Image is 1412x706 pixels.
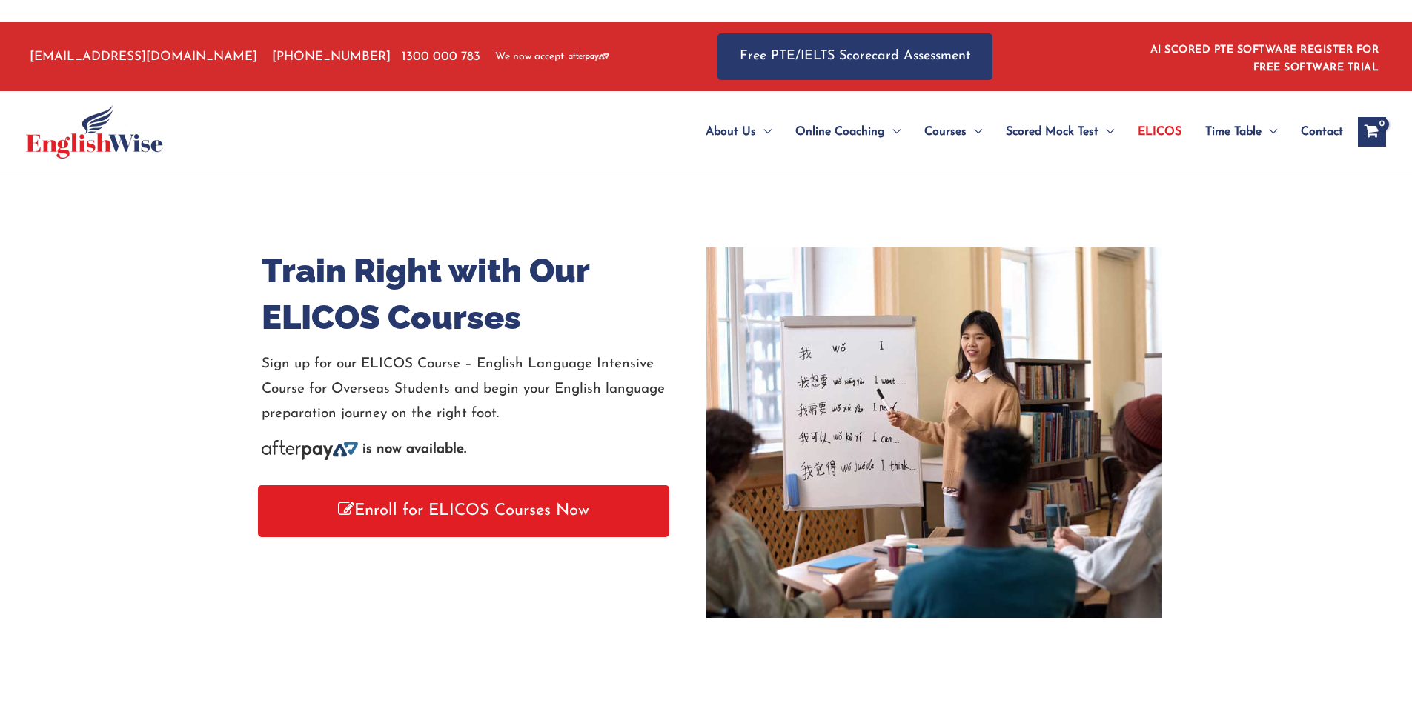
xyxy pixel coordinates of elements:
[1262,106,1277,158] span: Menu Toggle
[912,106,994,158] a: CoursesMenu Toggle
[1205,106,1262,158] span: Time Table
[717,33,992,80] a: Free PTE/IELTS Scorecard Assessment
[262,440,358,460] img: Afterpay-Logo
[1301,106,1343,158] span: Contact
[402,50,480,63] a: 1300 000 783
[1141,33,1386,81] aside: Header Widget 1
[924,106,967,158] span: Courses
[694,106,783,158] a: About UsMenu Toggle
[262,247,695,341] h1: Train Right with Our ELICOS Courses
[670,106,1343,158] nav: Site Navigation: Main Menu
[1358,117,1386,147] a: View Shopping Cart, empty
[756,106,772,158] span: Menu Toggle
[885,106,901,158] span: Menu Toggle
[783,106,912,158] a: Online CoachingMenu Toggle
[967,106,982,158] span: Menu Toggle
[569,53,609,61] img: Afterpay-Logo
[1150,44,1379,73] a: AI SCORED PTE SOFTWARE REGISTER FOR FREE SOFTWARE TRIAL
[272,50,391,63] a: [PHONE_NUMBER]
[706,106,756,158] span: About Us
[258,485,669,536] a: Enroll for ELICOS Courses Now
[994,106,1126,158] a: Scored Mock TestMenu Toggle
[1126,106,1193,158] a: ELICOS
[1006,106,1098,158] span: Scored Mock Test
[795,106,885,158] span: Online Coaching
[1289,106,1343,158] a: Contact
[262,352,695,426] p: Sign up for our ELICOS Course – English Language Intensive Course for Overseas Students and begin...
[362,442,466,456] b: is now available.
[1098,106,1114,158] span: Menu Toggle
[26,50,257,63] a: [EMAIL_ADDRESS][DOMAIN_NAME]
[26,105,163,159] img: cropped-ew-logo
[1138,106,1181,158] span: ELICOS
[1193,106,1289,158] a: Time TableMenu Toggle
[495,50,564,64] span: We now accept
